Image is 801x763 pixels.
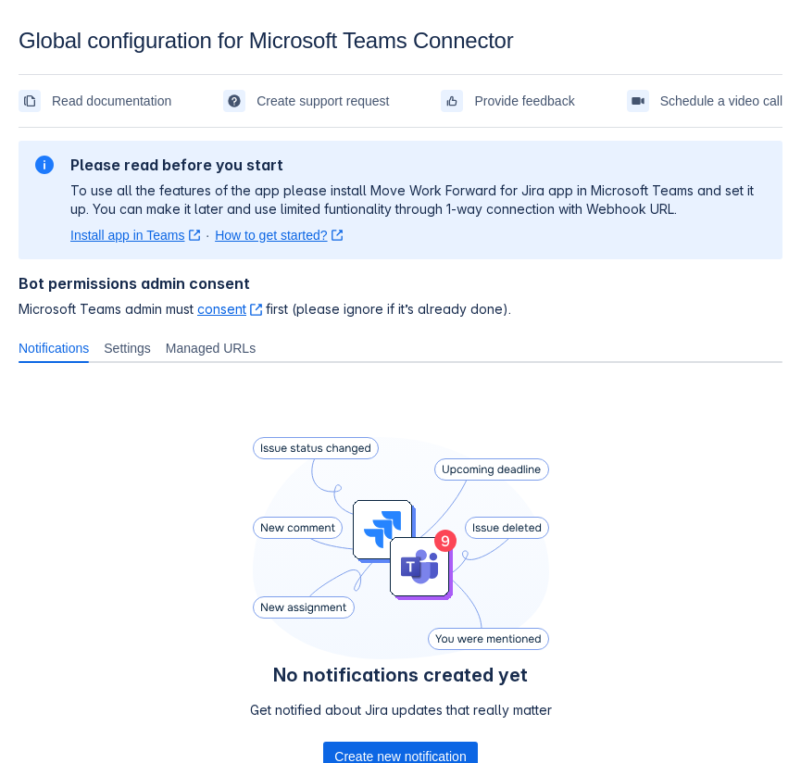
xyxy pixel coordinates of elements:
span: Managed URLs [166,339,256,357]
h4: Bot permissions admin consent [19,274,782,293]
span: support [227,94,242,108]
div: Global configuration for Microsoft Teams Connector [19,28,782,54]
span: feedback [444,94,459,108]
h2: Please read before you start [70,156,768,174]
p: Get notified about Jira updates that really matter [250,701,552,719]
span: documentation [22,94,37,108]
a: Install app in Teams [70,226,200,244]
span: Schedule a video call [660,86,782,116]
span: videoCall [631,94,645,108]
p: To use all the features of the app please install Move Work Forward for Jira app in Microsoft Tea... [70,181,768,219]
span: Notifications [19,339,89,357]
a: Create support request [223,86,389,116]
a: consent [197,301,262,317]
span: Settings [104,339,151,357]
span: Create support request [257,86,389,116]
span: information [33,154,56,176]
a: How to get started? [215,226,343,244]
a: Provide feedback [441,86,574,116]
span: Provide feedback [474,86,574,116]
a: Read documentation [19,86,171,116]
a: Schedule a video call [627,86,782,116]
h4: No notifications created yet [250,664,552,686]
span: Microsoft Teams admin must first (please ignore if it’s already done). [19,300,782,319]
span: Read documentation [52,86,171,116]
